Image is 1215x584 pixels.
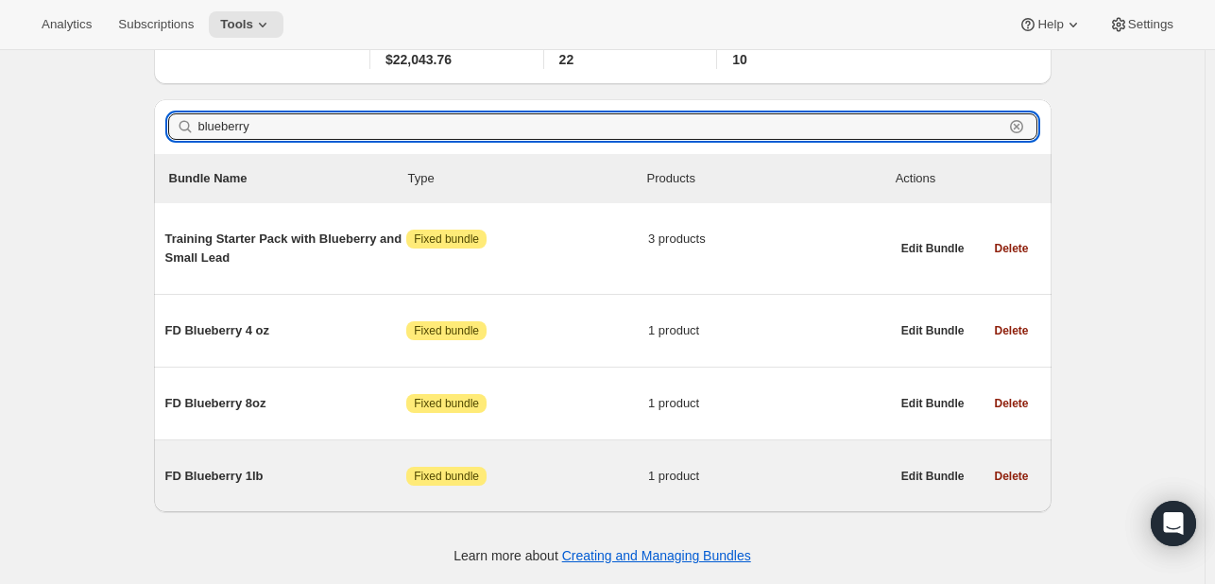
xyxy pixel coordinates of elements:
[983,318,1039,344] button: Delete
[165,467,407,486] span: FD Blueberry 1lb
[1128,17,1173,32] span: Settings
[1098,11,1185,38] button: Settings
[732,50,747,69] span: 10
[385,50,452,69] span: $22,043.76
[1007,11,1093,38] button: Help
[648,321,890,340] span: 1 product
[42,17,92,32] span: Analytics
[890,463,976,490] button: Edit Bundle
[647,169,886,188] div: Products
[220,17,253,32] span: Tools
[1007,117,1026,136] button: Clear
[165,230,407,267] span: Training Starter Pack with Blueberry and Small Lead
[1151,501,1196,546] div: Open Intercom Messenger
[994,469,1028,484] span: Delete
[994,323,1028,338] span: Delete
[414,396,479,411] span: Fixed bundle
[901,469,965,484] span: Edit Bundle
[890,235,976,262] button: Edit Bundle
[983,235,1039,262] button: Delete
[648,394,890,413] span: 1 product
[30,11,103,38] button: Analytics
[901,396,965,411] span: Edit Bundle
[165,394,407,413] span: FD Blueberry 8oz
[1037,17,1063,32] span: Help
[559,50,574,69] span: 22
[107,11,205,38] button: Subscriptions
[901,323,965,338] span: Edit Bundle
[408,169,647,188] div: Type
[118,17,194,32] span: Subscriptions
[648,467,890,486] span: 1 product
[198,113,1003,140] input: Filter bundles
[901,241,965,256] span: Edit Bundle
[165,321,407,340] span: FD Blueberry 4 oz
[983,463,1039,490] button: Delete
[896,169,1036,188] div: Actions
[890,390,976,417] button: Edit Bundle
[453,546,750,565] p: Learn more about
[209,11,283,38] button: Tools
[994,241,1028,256] span: Delete
[890,318,976,344] button: Edit Bundle
[169,169,408,188] p: Bundle Name
[414,232,479,247] span: Fixed bundle
[994,396,1028,411] span: Delete
[414,323,479,338] span: Fixed bundle
[983,390,1039,417] button: Delete
[562,548,751,563] a: Creating and Managing Bundles
[648,230,890,249] span: 3 products
[414,469,479,484] span: Fixed bundle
